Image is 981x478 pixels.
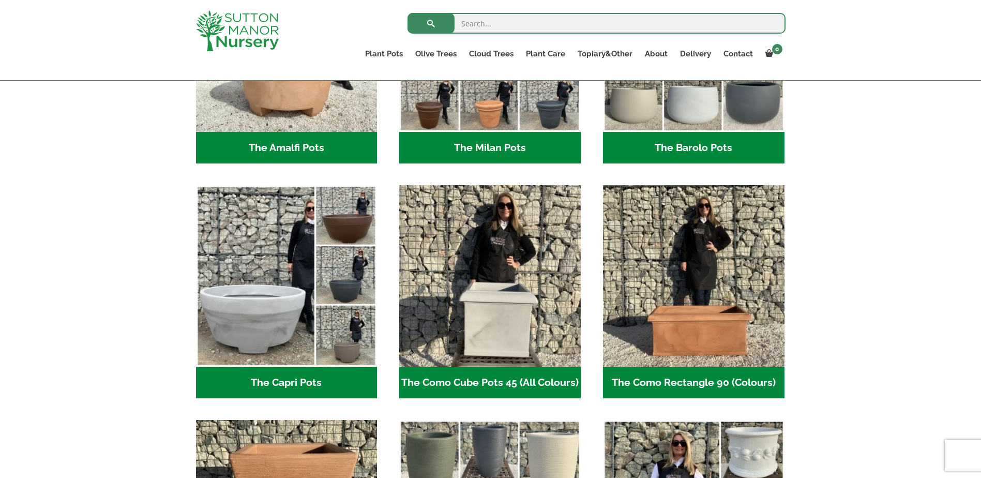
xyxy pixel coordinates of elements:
[603,185,784,367] img: The Como Rectangle 90 (Colours)
[399,367,581,399] h2: The Como Cube Pots 45 (All Colours)
[196,185,378,398] a: Visit product category The Capri Pots
[408,13,786,34] input: Search...
[520,47,571,61] a: Plant Care
[603,185,784,398] a: Visit product category The Como Rectangle 90 (Colours)
[603,367,784,399] h2: The Como Rectangle 90 (Colours)
[674,47,717,61] a: Delivery
[409,47,463,61] a: Olive Trees
[196,367,378,399] h2: The Capri Pots
[196,185,378,367] img: The Capri Pots
[399,185,581,398] a: Visit product category The Como Cube Pots 45 (All Colours)
[196,10,279,51] img: logo
[196,132,378,164] h2: The Amalfi Pots
[399,132,581,164] h2: The Milan Pots
[759,47,786,61] a: 0
[603,132,784,164] h2: The Barolo Pots
[399,185,581,367] img: The Como Cube Pots 45 (All Colours)
[359,47,409,61] a: Plant Pots
[772,44,782,54] span: 0
[717,47,759,61] a: Contact
[463,47,520,61] a: Cloud Trees
[571,47,639,61] a: Topiary&Other
[639,47,674,61] a: About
